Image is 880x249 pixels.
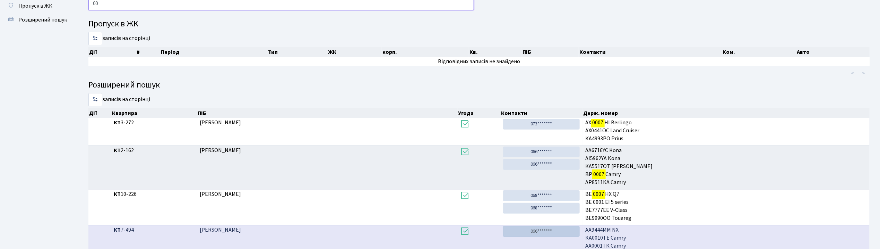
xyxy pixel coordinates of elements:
[267,47,327,57] th: Тип
[583,108,870,118] th: Держ. номер
[722,47,796,57] th: Ком.
[114,147,195,155] span: 2-162
[88,80,870,90] h4: Розширений пошук
[88,93,102,106] select: записів на сторінці
[592,169,605,179] mark: 0007
[88,32,102,45] select: записів на сторінці
[88,19,870,29] h4: Пропуск в ЖК
[114,226,121,234] b: КТ
[114,226,195,234] span: 7-494
[88,32,150,45] label: записів на сторінці
[200,190,241,198] span: [PERSON_NAME]
[160,47,267,57] th: Період
[585,147,867,186] span: AA6716YC Kona AI5962YA Kona КА5517ОТ [PERSON_NAME] BP Camry AP8511KA Camry
[500,108,583,118] th: Контакти
[579,47,722,57] th: Контакти
[3,13,73,27] a: Розширений пошук
[585,190,867,222] span: ВЕ НХ Q7 ВЕ 0001 ЕІ 5 series BE7777EE V-Class BE9990OO Touareg
[88,108,111,118] th: Дії
[114,147,121,154] b: КТ
[18,16,67,24] span: Розширений пошук
[200,147,241,154] span: [PERSON_NAME]
[88,47,136,57] th: Дії
[592,189,605,199] mark: 0007
[796,47,870,57] th: Авто
[382,47,469,57] th: корп.
[111,108,197,118] th: Квартира
[114,190,195,198] span: 10-226
[197,108,458,118] th: ПІБ
[88,93,150,106] label: записів на сторінці
[114,119,195,127] span: 3-272
[114,119,121,126] b: КТ
[88,57,870,66] td: Відповідних записів не знайдено
[18,2,52,10] span: Пропуск в ЖК
[522,47,579,57] th: ПІБ
[585,119,867,143] span: АХ НІ Berlingo AX0441OC Land Cruiser КА4993РО Prius
[591,118,604,127] mark: 0007
[200,226,241,234] span: [PERSON_NAME]
[136,47,160,57] th: #
[114,190,121,198] b: КТ
[469,47,522,57] th: Кв.
[327,47,382,57] th: ЖК
[458,108,500,118] th: Угода
[200,119,241,126] span: [PERSON_NAME]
